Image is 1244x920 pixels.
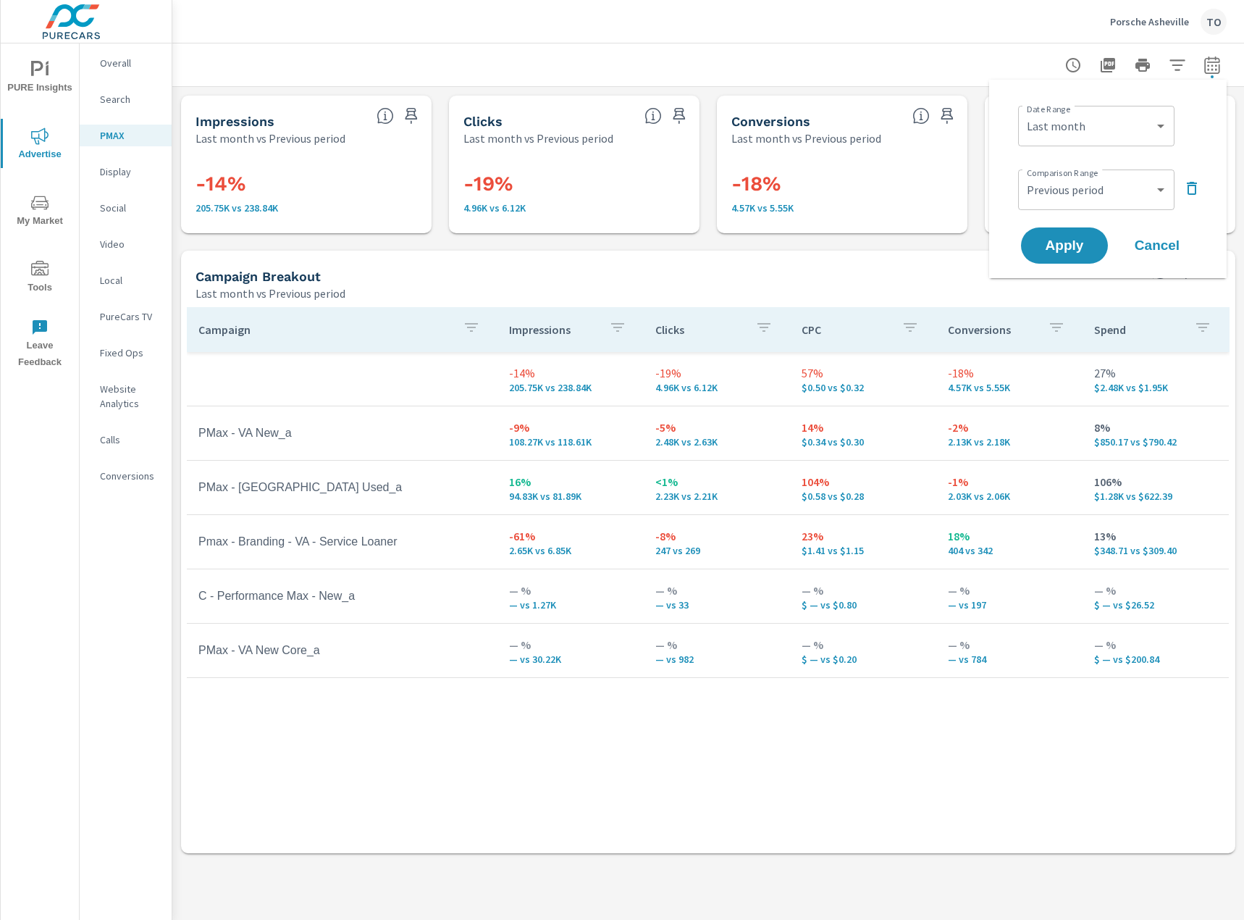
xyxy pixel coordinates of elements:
[80,269,172,291] div: Local
[509,419,632,436] p: -9%
[509,436,632,448] p: 108,272 vs 118,607
[80,306,172,327] div: PureCars TV
[731,114,810,129] h5: Conversions
[509,653,632,665] p: — vs 30,223
[5,194,75,230] span: My Market
[509,473,632,490] p: 16%
[1114,227,1201,264] button: Cancel
[196,269,321,284] h5: Campaign Breakout
[400,104,423,127] span: Save this to your personalized report
[80,197,172,219] div: Social
[948,599,1071,611] p: — vs 197
[1094,473,1217,490] p: 106%
[802,436,925,448] p: $0.34 vs $0.30
[100,56,160,70] p: Overall
[655,636,778,653] p: — %
[802,382,925,393] p: $0.50 vs $0.32
[509,545,632,556] p: 2,651 vs 6,845
[100,346,160,360] p: Fixed Ops
[198,322,451,337] p: Campaign
[802,473,925,490] p: 104%
[100,237,160,251] p: Video
[187,578,497,614] td: C - Performance Max - New_a
[802,527,925,545] p: 23%
[948,653,1071,665] p: — vs 784
[1094,436,1217,448] p: $850.17 vs $790.42
[948,364,1071,382] p: -18%
[655,599,778,611] p: — vs 33
[1035,239,1093,252] span: Apply
[1094,490,1217,502] p: $1,283.09 vs $622.39
[1094,322,1182,337] p: Spend
[80,233,172,255] div: Video
[1110,15,1189,28] p: Porsche Asheville
[731,202,953,214] p: 4,568 vs 5,554
[1094,527,1217,545] p: 13%
[802,419,925,436] p: 14%
[100,382,160,411] p: Website Analytics
[655,473,778,490] p: <1%
[509,636,632,653] p: — %
[196,172,417,196] h3: -14%
[1094,364,1217,382] p: 27%
[100,273,160,288] p: Local
[196,285,345,302] p: Last month vs Previous period
[948,527,1071,545] p: 18%
[187,632,497,669] td: PMax - VA New Core_a
[1163,51,1192,80] button: Apply Filters
[948,582,1071,599] p: — %
[1021,227,1108,264] button: Apply
[509,364,632,382] p: -14%
[1128,51,1157,80] button: Print Report
[100,128,160,143] p: PMAX
[948,545,1071,556] p: 404 vs 342
[80,378,172,414] div: Website Analytics
[1093,51,1122,80] button: "Export Report to PDF"
[463,130,613,147] p: Last month vs Previous period
[187,415,497,451] td: PMax - VA New_a
[655,527,778,545] p: -8%
[509,527,632,545] p: -61%
[100,164,160,179] p: Display
[802,636,925,653] p: — %
[1094,636,1217,653] p: — %
[80,88,172,110] div: Search
[655,545,778,556] p: 247 vs 269
[802,653,925,665] p: $ — vs $0.20
[100,92,160,106] p: Search
[948,473,1071,490] p: -1%
[802,582,925,599] p: — %
[1201,9,1227,35] div: TO
[509,582,632,599] p: — %
[655,582,778,599] p: — %
[509,322,597,337] p: Impressions
[644,107,662,125] span: The number of times an ad was clicked by a consumer.
[80,161,172,183] div: Display
[802,599,925,611] p: $ — vs $0.80
[100,469,160,483] p: Conversions
[1094,599,1217,611] p: $ — vs $26.52
[1198,51,1227,80] button: Select Date Range
[80,342,172,364] div: Fixed Ops
[80,125,172,146] div: PMAX
[80,52,172,74] div: Overall
[463,202,685,214] p: 4,957 vs 6,117
[802,322,890,337] p: CPC
[196,202,417,214] p: 205,754 vs 238,837
[655,364,778,382] p: -19%
[802,545,925,556] p: $1.41 vs $1.15
[509,382,632,393] p: 205,754 vs 238,837
[912,107,930,125] span: Total Conversions include Actions, Leads and Unmapped.
[948,419,1071,436] p: -2%
[948,382,1071,393] p: 4,568 vs 5,554
[80,465,172,487] div: Conversions
[1128,239,1186,252] span: Cancel
[5,319,75,371] span: Leave Feedback
[1094,653,1217,665] p: $ — vs $200.84
[100,432,160,447] p: Calls
[655,490,778,502] p: 2,228 vs 2,207
[655,436,778,448] p: 2,482 vs 2,626
[463,172,685,196] h3: -19%
[196,114,274,129] h5: Impressions
[5,127,75,163] span: Advertise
